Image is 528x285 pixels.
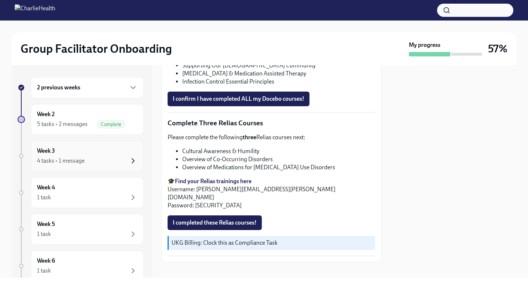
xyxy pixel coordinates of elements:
[37,184,55,192] h6: Week 4
[168,215,262,230] button: I completed these Relias courses!
[172,239,372,247] p: UKG Billing: Clock this as Compliance Task
[182,62,375,70] li: Supporting Our [DEMOGRAPHIC_DATA] Community
[37,257,55,265] h6: Week 6
[182,70,375,78] li: [MEDICAL_DATA] & Medication Assisted Therapy
[18,251,144,281] a: Week 61 task
[18,104,144,135] a: Week 25 tasks • 2 messagesComplete
[182,155,375,163] li: Overview of Co-Occurring Disorders
[182,78,375,86] li: Infection Control Essential Principles
[31,77,144,98] div: 2 previous weeks
[168,92,309,106] button: I confirm I have completed ALL my Docebo courses!
[409,41,440,49] strong: My progress
[37,267,51,275] div: 1 task
[18,177,144,208] a: Week 41 task
[168,133,375,141] p: Please complete the following Relias courses next:
[173,219,257,226] span: I completed these Relias courses!
[173,95,304,103] span: I confirm I have completed ALL my Docebo courses!
[37,193,51,201] div: 1 task
[37,147,55,155] h6: Week 3
[18,214,144,245] a: Week 51 task
[18,141,144,171] a: Week 34 tasks • 1 message
[488,42,507,55] h3: 57%
[168,177,375,210] p: 🎓 Username: [PERSON_NAME][EMAIL_ADDRESS][PERSON_NAME][DOMAIN_NAME] Password: [SECURITY_DATA]
[182,163,375,171] li: Overview of Medications for [MEDICAL_DATA] Use Disorders
[168,118,375,128] p: Complete Three Relias Courses
[37,230,51,238] div: 1 task
[182,147,375,155] li: Cultural Awareness & Humility
[96,122,126,127] span: Complete
[175,178,252,185] a: Find your Relias trainings here
[37,84,80,92] h6: 2 previous weeks
[21,41,172,56] h2: Group Facilitator Onboarding
[37,220,55,228] h6: Week 5
[15,4,55,16] img: CharlieHealth
[37,157,85,165] div: 4 tasks • 1 message
[37,110,55,118] h6: Week 2
[37,120,88,128] div: 5 tasks • 2 messages
[243,134,256,141] strong: three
